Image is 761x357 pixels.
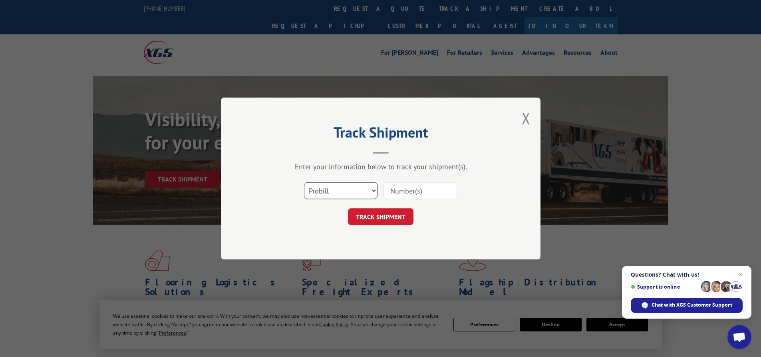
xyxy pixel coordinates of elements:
[631,284,698,290] span: Support is online
[652,301,732,309] span: Chat with XGS Customer Support
[736,270,745,279] span: Close chat
[631,271,743,278] span: Questions? Chat with us!
[261,127,501,142] h2: Track Shipment
[631,298,743,313] div: Chat with XGS Customer Support
[727,325,751,349] div: Open chat
[348,208,413,225] button: TRACK SHIPMENT
[522,108,531,129] button: Close modal
[383,182,457,199] input: Number(s)
[261,162,501,171] div: Enter your information below to track your shipment(s).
